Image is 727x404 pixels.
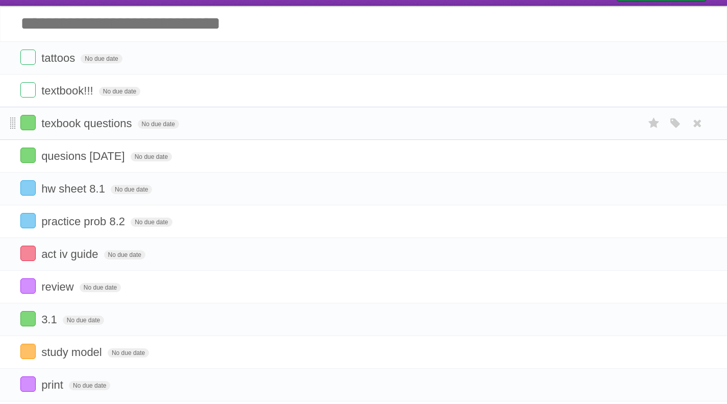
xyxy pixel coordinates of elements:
[81,54,122,63] span: No due date
[131,152,172,161] span: No due date
[41,215,128,228] span: practice prob 8.2
[41,248,101,260] span: act iv guide
[99,87,140,96] span: No due date
[20,180,36,196] label: Done
[108,348,149,358] span: No due date
[41,280,77,293] span: review
[41,84,96,97] span: textbook!!!
[20,50,36,65] label: Done
[111,185,152,194] span: No due date
[80,283,121,292] span: No due date
[20,376,36,392] label: Done
[41,346,105,359] span: study model
[41,52,78,64] span: tattoos
[41,313,60,326] span: 3.1
[63,316,104,325] span: No due date
[20,115,36,130] label: Done
[41,150,127,162] span: quesions [DATE]
[20,148,36,163] label: Done
[20,344,36,359] label: Done
[20,278,36,294] label: Done
[41,117,134,130] span: texbook questions
[20,213,36,228] label: Done
[41,378,66,391] span: print
[20,82,36,98] label: Done
[138,120,179,129] span: No due date
[131,218,172,227] span: No due date
[104,250,145,259] span: No due date
[20,311,36,326] label: Done
[69,381,110,390] span: No due date
[644,115,664,132] label: Star task
[20,246,36,261] label: Done
[41,182,108,195] span: hw sheet 8.1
